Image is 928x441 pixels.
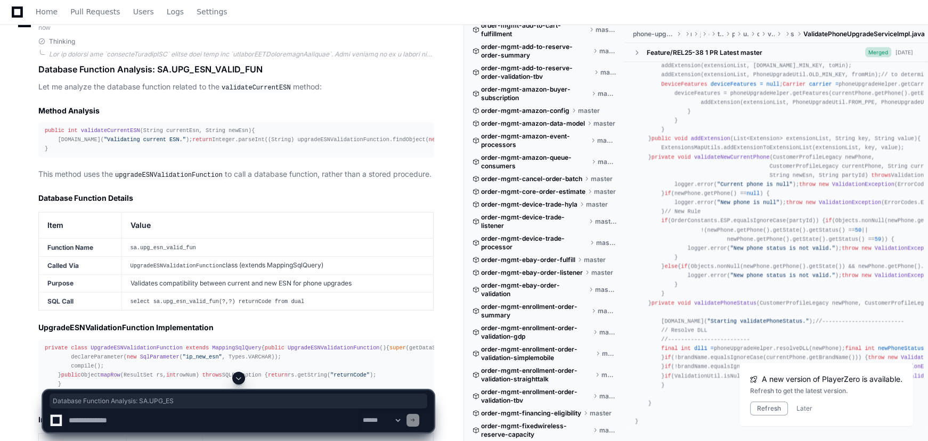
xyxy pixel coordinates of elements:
span: now [38,23,51,31]
span: super [389,345,406,351]
span: if [664,191,671,197]
div: [DATE] [896,48,913,56]
span: master [584,256,606,264]
code: sa.upg_esn_valid_fun [131,244,196,251]
div: { { (getDataSource(), UpgradeESNValidationFunctionSQL); declareParameter( ( , Types.VARCHAR)); de... [45,344,427,398]
span: SqlParameter [140,354,180,360]
code: upgradeESNValidationFunction [113,170,225,180]
span: private [652,300,674,307]
span: order-mgmt-add-to-cart-fulfillment [481,21,587,38]
span: master [591,268,613,277]
h2: UpgradeESNValidationFunction Implementation [38,322,434,333]
span: private [652,154,674,161]
strong: Purpose [47,279,74,287]
span: Database Function Analysis: SA.UPG_ES [53,397,424,405]
span: if [661,218,667,224]
span: order-mgmt-ebay-order-validation [481,281,587,298]
span: throw [799,182,816,188]
span: throw [868,355,884,361]
span: new [819,182,828,188]
span: class [71,345,87,351]
strong: SQL Call [47,297,74,305]
span: if [664,364,671,370]
span: if [825,218,832,224]
span: Carrier [783,81,805,88]
span: order-mgmt-amazon-buyer-subscription [481,85,589,102]
code: select sa.upg_esn_valid_fun(?,?) returnCode from dual [131,298,305,305]
span: UpgradeESNValidationFunction [91,345,183,351]
span: order-mgmt-amazon-event-processors [481,132,589,149]
span: service [791,30,795,38]
span: ValidationException [819,200,881,206]
span: throws [872,173,891,179]
span: master [594,187,616,196]
span: master [596,239,616,247]
span: return [192,136,212,143]
div: Feature/REL25-38 1 PR Latest master [647,48,762,57]
span: validatePhoneStatus [694,300,756,307]
span: order-mgmt-add-to-reserve-order-validation-tbv [481,64,592,81]
span: if [681,264,687,270]
span: // New Rule [664,209,701,215]
span: null [766,81,779,88]
span: main [690,30,691,38]
span: tracfone [718,30,723,38]
span: newPhoneStatus [878,346,924,352]
span: "Validating current ESN." [104,136,186,143]
span: new [861,246,871,252]
span: new [429,136,438,143]
span: "ip_new_esn" [183,354,222,360]
div: Lor ip dolorsi ame `consecteTuradipISC` elitse doei temp inc `utlaborEETDoloremagnAaliquae`. Admi... [49,50,434,59]
span: int [865,346,874,352]
span: master [593,119,615,128]
span: void [674,136,688,142]
span: ValidationException [832,182,894,188]
span: new [861,273,871,279]
span: master [601,371,616,379]
span: master [602,349,616,358]
h2: Database Function Details [38,193,434,203]
span: order-mgmt-device-trade-hyla [481,200,577,209]
span: upgrade [743,30,748,38]
span: master [591,175,613,183]
span: order-mgmt-enrollment-order-validation-gdp [481,324,591,341]
code: validateCurrentESN [219,83,293,93]
span: order-mgmt-amazon-data-model [481,119,585,128]
span: validation [768,30,775,38]
div: { [DOMAIN_NAME]( ); Integer.parseInt((String) upgradeESNValidationFunction.findObject( []{current... [45,126,427,153]
strong: Function Name [47,243,93,251]
div: Refresh to get the latest version. [750,387,902,395]
td: Validates compatibility between current and new ESN for phone upgrades [121,275,433,292]
span: ValidatePhoneUpgradeServiceImpl.java [803,30,925,38]
span: throw [786,200,802,206]
span: Pull Requests [70,9,120,15]
span: order-mgmt-enrollment-order-validation-simplemobile [481,345,593,362]
span: validateCurrentESN [81,127,140,134]
span: order-mgmt-ebay-order-listener [481,268,583,277]
span: void [678,154,691,161]
span: master [578,107,600,115]
span: master [598,89,616,98]
span: order-mgmt-core-order-estimate [481,187,585,196]
span: new [127,354,136,360]
span: UpgradeESNValidationFunction [288,345,380,351]
span: A new version of PlayerZero is available. [762,374,902,385]
span: master [596,26,616,34]
span: extends [186,345,209,351]
button: Refresh [750,402,788,415]
span: validateNewCurrentPhone [694,154,770,161]
span: public [265,345,284,351]
span: phone-upgrade-order-validation-tbv [633,30,674,38]
span: master [595,285,616,294]
span: = [711,346,714,352]
span: order-mgmt-device-trade-processor [481,234,588,251]
span: public [652,136,671,142]
span: order-mgmt-enrollment-order-validation-straighttalk [481,366,593,383]
span: phone [732,30,735,38]
span: deviceFeatures [711,81,756,88]
span: master [600,68,616,77]
button: Later [796,404,812,413]
span: order-mgmt-cancel-order-batch [481,175,582,183]
span: = [835,81,839,88]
